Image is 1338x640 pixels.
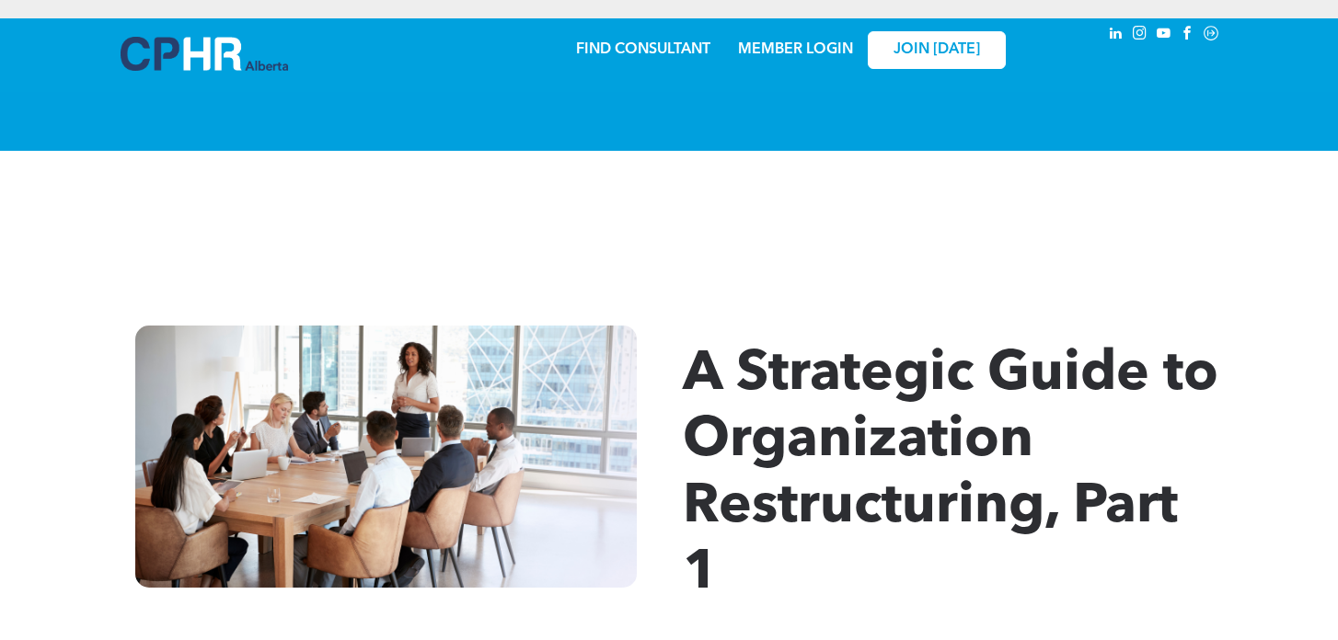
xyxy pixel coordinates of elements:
span: JOIN [DATE] [894,41,980,59]
a: FIND CONSULTANT [576,42,710,57]
a: facebook [1177,23,1197,48]
a: JOIN [DATE] [868,31,1006,69]
img: A blue and white logo for cp alberta [121,37,288,71]
a: MEMBER LOGIN [738,42,853,57]
a: youtube [1153,23,1173,48]
a: Social network [1201,23,1221,48]
span: A Strategic Guide to Organization Restructuring, Part 1 [683,348,1218,601]
a: instagram [1129,23,1149,48]
a: linkedin [1105,23,1125,48]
